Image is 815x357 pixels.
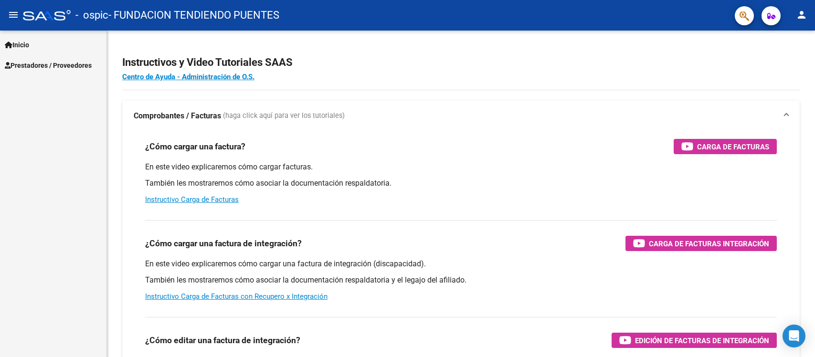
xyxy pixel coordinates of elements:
mat-icon: person [796,9,807,21]
p: También les mostraremos cómo asociar la documentación respaldatoria y el legajo del afiliado. [145,275,777,285]
h3: ¿Cómo cargar una factura de integración? [145,237,302,250]
span: Carga de Facturas [697,141,769,153]
span: Inicio [5,40,29,50]
p: En este video explicaremos cómo cargar facturas. [145,162,777,172]
a: Centro de Ayuda - Administración de O.S. [122,73,254,81]
h2: Instructivos y Video Tutoriales SAAS [122,53,800,72]
strong: Comprobantes / Facturas [134,111,221,121]
button: Carga de Facturas [674,139,777,154]
div: Open Intercom Messenger [783,325,805,347]
span: Edición de Facturas de integración [635,335,769,346]
mat-icon: menu [8,9,19,21]
span: - ospic [75,5,108,26]
mat-expansion-panel-header: Comprobantes / Facturas (haga click aquí para ver los tutoriales) [122,101,800,131]
span: - FUNDACION TENDIENDO PUENTES [108,5,279,26]
h3: ¿Cómo editar una factura de integración? [145,334,300,347]
span: (haga click aquí para ver los tutoriales) [223,111,345,121]
span: Prestadores / Proveedores [5,60,92,71]
h3: ¿Cómo cargar una factura? [145,140,245,153]
span: Carga de Facturas Integración [649,238,769,250]
button: Edición de Facturas de integración [612,333,777,348]
a: Instructivo Carga de Facturas con Recupero x Integración [145,292,328,301]
a: Instructivo Carga de Facturas [145,195,239,204]
p: En este video explicaremos cómo cargar una factura de integración (discapacidad). [145,259,777,269]
button: Carga de Facturas Integración [625,236,777,251]
p: También les mostraremos cómo asociar la documentación respaldatoria. [145,178,777,189]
